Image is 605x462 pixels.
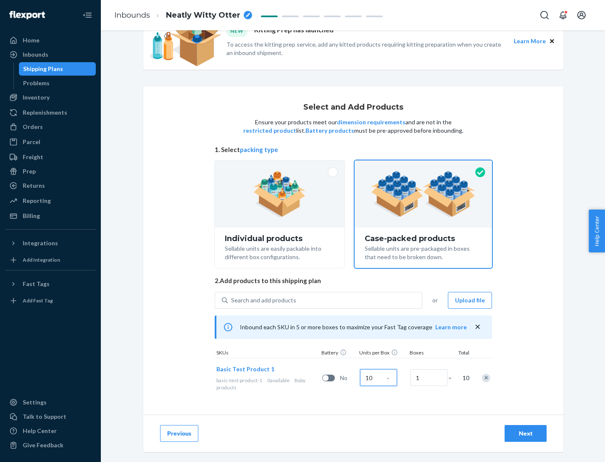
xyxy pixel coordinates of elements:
a: Replenishments [5,106,96,119]
input: Case Quantity [360,369,397,386]
div: Case-packed products [365,234,482,243]
div: Talk to Support [23,412,66,421]
div: Individual products [225,234,334,243]
div: Give Feedback [23,441,63,449]
div: Sellable units are easily packable into different box configurations. [225,243,334,261]
div: Integrations [23,239,58,247]
button: Close Navigation [79,7,96,24]
div: Search and add products [231,296,296,304]
button: dimension requirements [337,118,405,126]
div: Freight [23,153,43,161]
div: Home [23,36,39,45]
button: Fast Tags [5,277,96,291]
img: Flexport logo [9,11,45,19]
div: Orders [23,123,43,131]
div: SKUs [215,349,320,358]
button: restricted product [243,126,296,135]
div: Reporting [23,197,51,205]
div: Inbounds [23,50,48,59]
div: Remove Item [482,374,490,382]
button: Battery products [305,126,354,135]
button: Upload file [448,292,492,309]
div: Fast Tags [23,280,50,288]
a: Settings [5,396,96,409]
a: Shipping Plans [19,62,96,76]
div: Inventory [23,93,50,102]
div: Inbound each SKU in 5 or more boxes to maximize your Fast Tag coverage [215,315,492,339]
div: Prep [23,167,36,176]
button: Basic Test Product 1 [216,365,274,373]
div: Replenishments [23,108,67,117]
p: Ensure your products meet our and are not in the list. must be pre-approved before inbounding. [242,118,464,135]
span: Neatly Witty Otter [166,10,240,21]
a: Home [5,34,96,47]
div: Next [512,429,539,438]
button: Learn more [435,323,467,331]
div: Parcel [23,138,40,146]
a: Orders [5,120,96,134]
a: Freight [5,150,96,164]
div: NEW [226,25,247,37]
p: To access the kitting prep service, add any kitted products requiring kitting preparation when yo... [226,40,506,57]
a: Add Fast Tag [5,294,96,307]
a: Inventory [5,91,96,104]
span: 2. Add products to this shipping plan [215,276,492,285]
button: close [473,323,482,331]
a: Returns [5,179,96,192]
span: or [432,296,438,304]
a: Inbounds [5,48,96,61]
button: Open Search Box [536,7,553,24]
span: 1. Select [215,145,492,154]
p: Kitting Prep has launched [254,25,334,37]
div: Help Center [23,427,57,435]
h1: Select and Add Products [303,103,403,112]
button: Open account menu [573,7,590,24]
span: No [340,374,357,382]
button: Learn More [514,37,546,46]
a: Help Center [5,424,96,438]
div: Battery [320,349,358,358]
a: Reporting [5,194,96,207]
span: = [448,374,457,382]
button: Close [547,37,557,46]
button: Open notifications [555,7,571,24]
button: packing type [240,145,278,154]
span: Basic Test Product 1 [216,365,274,373]
div: Settings [23,398,47,407]
div: Total [450,349,471,358]
div: Problems [23,79,50,87]
a: Billing [5,209,96,223]
div: Sellable units are pre-packaged in boxes that need to be broken down. [365,243,482,261]
span: 10 [461,374,469,382]
span: basic-test-product-1 [216,377,262,383]
div: Units per Box [358,349,408,358]
ol: breadcrumbs [108,3,259,28]
div: Baby products [216,377,319,391]
button: Next [505,425,547,442]
div: Boxes [408,349,450,358]
a: Inbounds [114,10,150,20]
img: individual-pack.facf35554cb0f1810c75b2bd6df2d64e.png [253,171,306,217]
a: Parcel [5,135,96,149]
a: Add Integration [5,253,96,267]
div: Returns [23,181,45,190]
div: Shipping Plans [23,65,63,73]
button: Help Center [589,210,605,252]
button: Integrations [5,236,96,250]
a: Problems [19,76,96,90]
span: 0 available [267,377,289,383]
div: Add Fast Tag [23,297,53,304]
button: Previous [160,425,198,442]
a: Talk to Support [5,410,96,423]
img: case-pack.59cecea509d18c883b923b81aeac6d0b.png [371,171,476,217]
button: Give Feedback [5,438,96,452]
div: Add Integration [23,256,60,263]
div: Billing [23,212,40,220]
input: Number of boxes [410,369,447,386]
a: Prep [5,165,96,178]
